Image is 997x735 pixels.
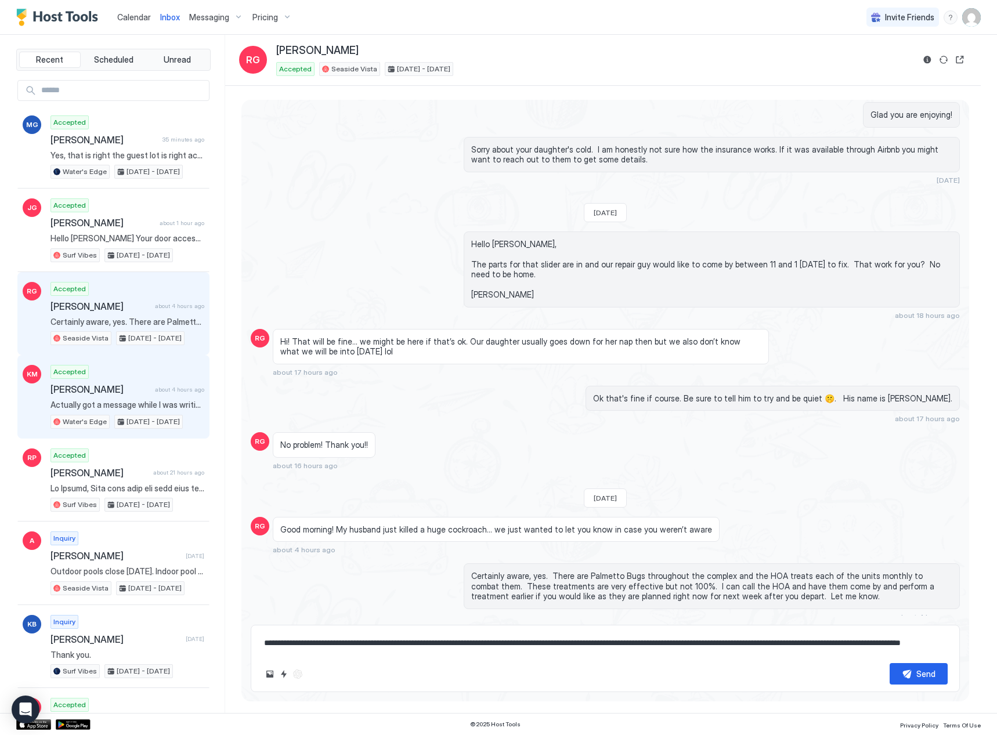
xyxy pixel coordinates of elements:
[273,545,335,554] span: about 4 hours ago
[593,393,952,404] span: Ok that's fine if course. Be sure to tell him to try and be quiet 🤫. His name is [PERSON_NAME].
[94,55,133,65] span: Scheduled
[16,719,51,730] div: App Store
[471,144,952,165] span: Sorry about your daughter's cold. I am honestly not sure how the insurance works. If it was avail...
[916,668,935,680] div: Send
[962,8,981,27] div: User profile
[30,535,34,546] span: A
[890,663,948,685] button: Send
[252,12,278,23] span: Pricing
[50,566,204,577] span: Outdoor pools close [DATE]. Indoor pool is also available.
[263,667,277,681] button: Upload image
[27,619,37,629] span: KB
[900,718,938,730] a: Privacy Policy
[63,333,109,343] span: Seaside Vista
[162,136,204,143] span: 35 minutes ago
[160,12,180,22] span: Inbox
[53,450,86,461] span: Accepted
[50,650,204,660] span: Thank you.
[937,176,960,184] span: [DATE]
[953,53,967,67] button: Open reservation
[944,10,958,24] div: menu
[50,483,204,494] span: Lo Ipsumd, Sita cons adip eli sedd eius te inc. Ut la etd magna al enim admin ven quis N exerci u...
[117,12,151,22] span: Calendar
[255,333,265,343] span: RG
[50,233,204,244] span: Hello [PERSON_NAME] Your door access code is the same as the last 6 digits of your phone number: ...
[128,583,182,593] span: [DATE] - [DATE]
[920,53,934,67] button: Reservation information
[279,64,312,74] span: Accepted
[27,369,38,379] span: KM
[280,440,368,450] span: No problem! Thank you!!
[146,52,208,68] button: Unread
[53,367,86,377] span: Accepted
[27,286,37,296] span: RG
[53,617,75,627] span: Inquiry
[870,110,952,120] span: Glad you are enjoying!
[895,311,960,320] span: about 18 hours ago
[153,469,204,476] span: about 21 hours ago
[897,613,960,621] span: about 4 hours ago
[127,417,180,427] span: [DATE] - [DATE]
[63,250,97,260] span: Surf Vibes
[16,9,103,26] a: Host Tools Logo
[53,700,86,710] span: Accepted
[255,521,265,531] span: RG
[50,300,150,312] span: [PERSON_NAME]
[895,414,960,423] span: about 17 hours ago
[160,219,204,227] span: about 1 hour ago
[470,720,521,728] span: © 2025 Host Tools
[164,55,191,65] span: Unread
[117,499,170,510] span: [DATE] - [DATE]
[117,666,170,676] span: [DATE] - [DATE]
[53,533,75,544] span: Inquiry
[50,633,181,645] span: [PERSON_NAME]
[273,461,338,470] span: about 16 hours ago
[83,52,145,68] button: Scheduled
[117,250,170,260] span: [DATE] - [DATE]
[56,719,91,730] a: Google Play Store
[53,117,86,128] span: Accepted
[155,386,204,393] span: about 4 hours ago
[594,494,617,502] span: [DATE]
[331,64,377,74] span: Seaside Vista
[63,583,109,593] span: Seaside Vista
[276,44,359,57] span: [PERSON_NAME]
[26,120,38,130] span: MG
[12,696,39,723] div: Open Intercom Messenger
[117,11,151,23] a: Calendar
[155,302,204,310] span: about 4 hours ago
[900,722,938,729] span: Privacy Policy
[397,64,450,74] span: [DATE] - [DATE]
[50,400,204,410] span: Actually got a message while I was writing the above cancelling this. Sorry.
[63,417,107,427] span: Water's Edge
[27,452,37,463] span: RP
[943,718,981,730] a: Terms Of Use
[63,166,107,177] span: Water's Edge
[19,52,81,68] button: Recent
[937,53,951,67] button: Sync reservation
[63,666,97,676] span: Surf Vibes
[273,368,338,376] span: about 17 hours ago
[594,208,617,217] span: [DATE]
[53,284,86,294] span: Accepted
[160,11,180,23] a: Inbox
[280,524,712,535] span: Good morning! My husband just killed a huge cockroach… we just wanted to let you know in case you...
[50,550,181,562] span: [PERSON_NAME]
[50,467,149,479] span: [PERSON_NAME]
[128,333,182,343] span: [DATE] - [DATE]
[885,12,934,23] span: Invite Friends
[63,499,97,510] span: Surf Vibes
[53,200,86,211] span: Accepted
[186,635,204,643] span: [DATE]
[37,81,209,100] input: Input Field
[277,667,291,681] button: Quick reply
[471,571,952,602] span: Certainly aware, yes. There are Palmetto Bugs throughout the complex and the HOA treats each of t...
[50,383,150,395] span: [PERSON_NAME]
[50,317,204,327] span: Certainly aware, yes. There are Palmetto Bugs throughout the complex and the HOA treats each of t...
[27,202,37,213] span: JG
[943,722,981,729] span: Terms Of Use
[280,336,761,357] span: Hi! That will be fine… we might be here if that’s ok. Our daughter usually goes down for her nap ...
[50,134,158,146] span: [PERSON_NAME]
